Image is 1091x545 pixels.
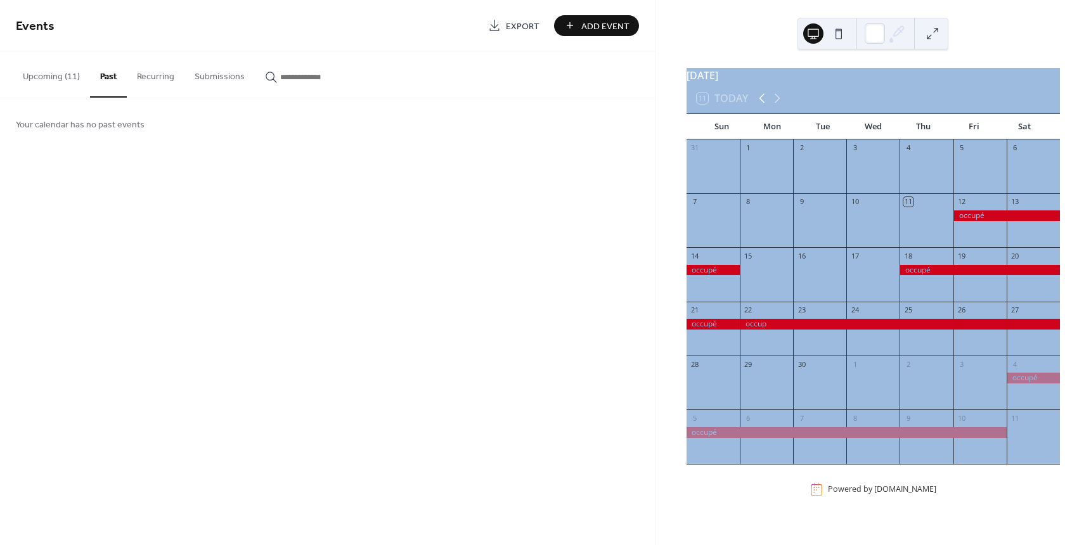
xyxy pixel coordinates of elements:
div: 2 [797,143,806,153]
div: 27 [1010,305,1020,315]
div: 31 [690,143,700,153]
span: Export [506,20,539,33]
a: Export [479,15,549,36]
div: 8 [850,413,860,423]
div: 5 [690,413,700,423]
div: 3 [957,359,967,369]
button: Recurring [127,51,184,96]
div: 20 [1010,251,1020,260]
div: 10 [957,413,967,423]
div: occupé [687,319,740,330]
div: 19 [957,251,967,260]
div: 5 [957,143,967,153]
div: 6 [744,413,753,423]
div: 1 [744,143,753,153]
div: 12 [957,197,967,207]
div: 3 [850,143,860,153]
a: [DOMAIN_NAME] [874,484,936,495]
button: Submissions [184,51,255,96]
div: 6 [1010,143,1020,153]
div: Sun [697,114,747,139]
span: Add Event [581,20,629,33]
div: 9 [903,413,913,423]
div: Mon [747,114,797,139]
span: Your calendar has no past events [16,119,145,132]
div: 1 [850,359,860,369]
div: 10 [850,197,860,207]
div: 25 [903,305,913,315]
div: 29 [744,359,753,369]
div: occupé [1007,373,1060,383]
div: occupé [900,265,1060,276]
div: 7 [690,197,700,207]
div: Fri [949,114,1000,139]
div: 4 [1010,359,1020,369]
div: 4 [903,143,913,153]
div: 7 [797,413,806,423]
div: 2 [903,359,913,369]
div: 18 [903,251,913,260]
div: Powered by [828,484,936,495]
div: 24 [850,305,860,315]
div: occupé [687,427,1007,438]
button: Upcoming (11) [13,51,90,96]
div: 15 [744,251,753,260]
div: Tue [797,114,848,139]
div: occupé [953,210,1060,221]
div: 11 [903,197,913,207]
div: 21 [690,305,700,315]
div: 8 [744,197,753,207]
div: 14 [690,251,700,260]
div: 13 [1010,197,1020,207]
div: occup [740,319,1060,330]
div: 22 [744,305,753,315]
div: 28 [690,359,700,369]
span: Events [16,14,55,39]
button: Past [90,51,127,98]
div: 30 [797,359,806,369]
button: Add Event [554,15,639,36]
div: occupé [687,265,740,276]
div: Sat [999,114,1050,139]
div: 17 [850,251,860,260]
div: 26 [957,305,967,315]
div: 11 [1010,413,1020,423]
div: 9 [797,197,806,207]
div: 16 [797,251,806,260]
div: 23 [797,305,806,315]
div: Thu [898,114,949,139]
div: Wed [848,114,898,139]
div: [DATE] [687,68,1060,83]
